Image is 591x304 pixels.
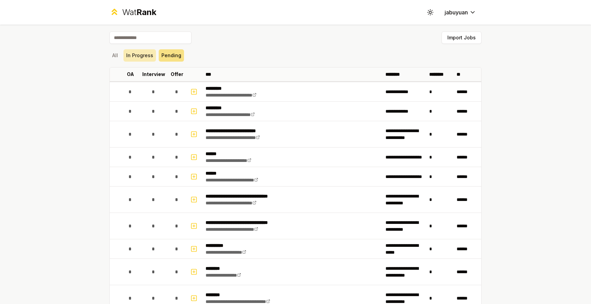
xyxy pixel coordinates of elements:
[442,31,482,44] button: Import Jobs
[136,7,156,17] span: Rank
[142,71,165,78] p: Interview
[439,6,482,18] button: jabuyuan
[127,71,134,78] p: OA
[109,7,156,18] a: WatRank
[123,49,156,62] button: In Progress
[159,49,184,62] button: Pending
[445,8,468,16] span: jabuyuan
[122,7,156,18] div: Wat
[109,49,121,62] button: All
[171,71,183,78] p: Offer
